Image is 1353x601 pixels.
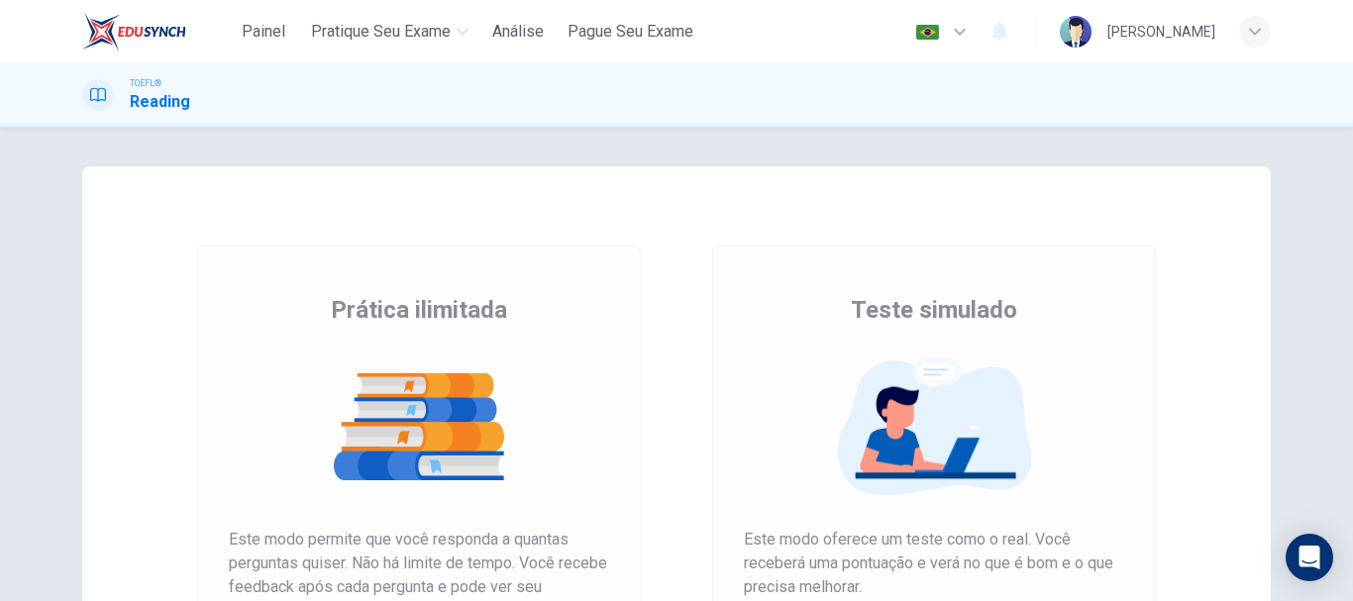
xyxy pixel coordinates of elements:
[130,90,190,114] h1: Reading
[568,20,693,44] span: Pague Seu Exame
[303,14,476,50] button: Pratique seu exame
[915,25,940,40] img: pt
[744,528,1124,599] span: Este modo oferece um teste como o real. Você receberá uma pontuação e verá no que é bom e o que p...
[82,12,232,51] a: EduSynch logo
[1286,534,1333,581] div: Open Intercom Messenger
[331,294,507,326] span: Prática ilimitada
[130,76,161,90] span: TOEFL®
[82,12,186,51] img: EduSynch logo
[560,14,701,50] button: Pague Seu Exame
[242,20,285,44] span: Painel
[492,20,544,44] span: Análise
[851,294,1017,326] span: Teste simulado
[311,20,451,44] span: Pratique seu exame
[484,14,552,50] button: Análise
[232,14,295,50] button: Painel
[1060,16,1092,48] img: Profile picture
[1107,20,1215,44] div: [PERSON_NAME]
